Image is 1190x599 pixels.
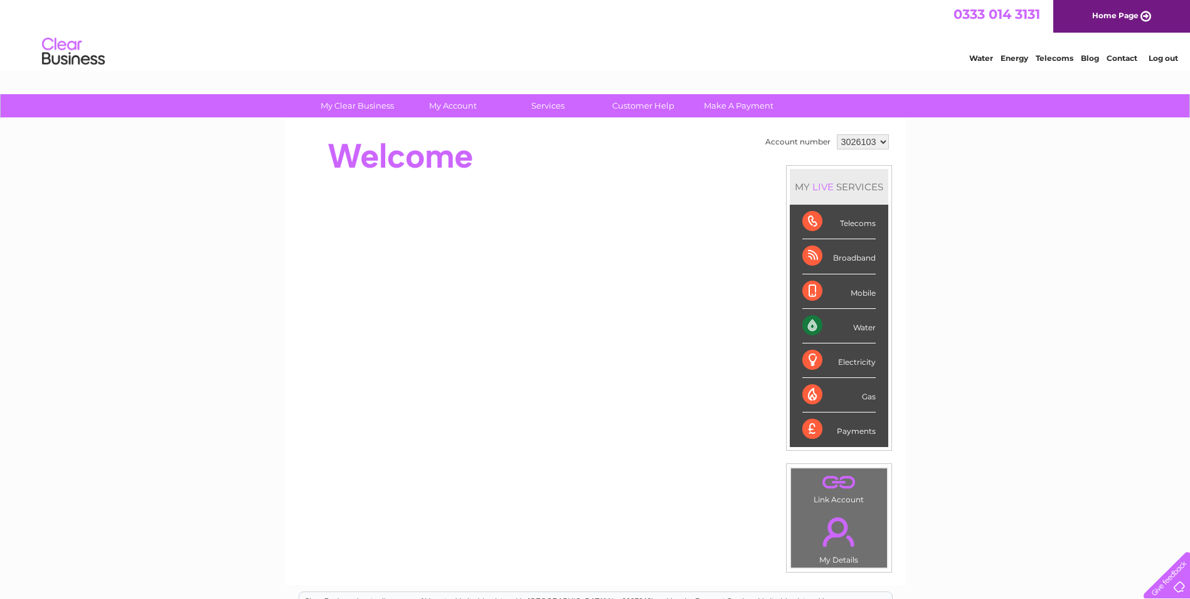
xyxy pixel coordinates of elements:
div: Broadband [802,239,876,274]
td: Account number [762,131,834,153]
div: Clear Business is a trading name of Verastar Limited (registered in [GEOGRAPHIC_DATA] No. 3667643... [299,7,892,61]
a: Blog [1081,53,1099,63]
a: Telecoms [1036,53,1073,63]
div: Water [802,309,876,343]
div: Telecoms [802,205,876,239]
a: My Clear Business [305,94,409,117]
a: Log out [1149,53,1178,63]
td: Link Account [790,468,888,507]
a: . [794,510,884,554]
td: My Details [790,507,888,568]
a: Water [969,53,993,63]
a: Energy [1001,53,1028,63]
a: My Account [401,94,504,117]
div: LIVE [810,181,836,193]
a: Contact [1107,53,1137,63]
div: Mobile [802,274,876,309]
div: Gas [802,378,876,413]
div: MY SERVICES [790,169,888,205]
a: Services [496,94,600,117]
img: logo.png [41,33,105,71]
a: . [794,472,884,494]
div: Payments [802,413,876,446]
div: Electricity [802,343,876,378]
a: 0333 014 3131 [954,6,1040,22]
a: Make A Payment [687,94,790,117]
a: Customer Help [592,94,695,117]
